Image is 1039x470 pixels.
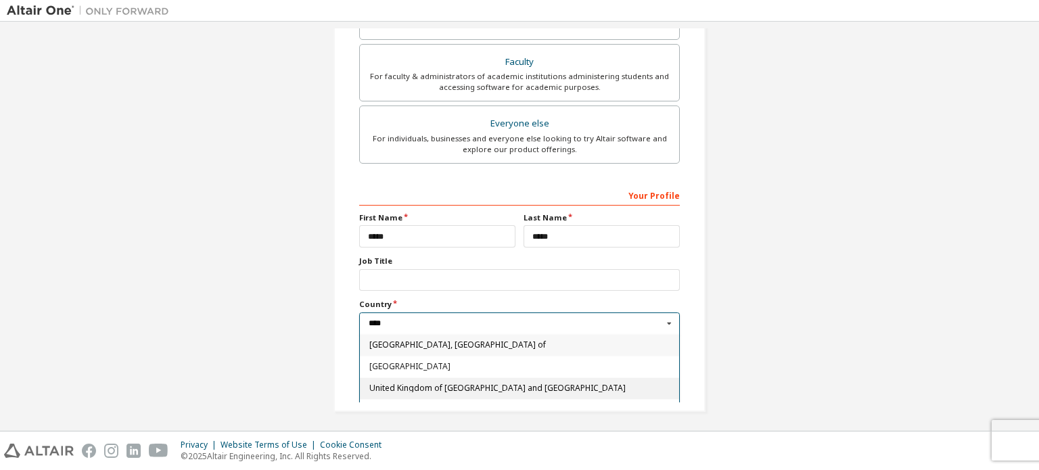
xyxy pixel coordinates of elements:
div: Your Profile [359,184,680,206]
label: First Name [359,212,515,223]
label: Job Title [359,256,680,266]
div: Website Terms of Use [221,440,320,450]
div: Cookie Consent [320,440,390,450]
div: Everyone else [368,114,671,133]
img: linkedin.svg [126,444,141,458]
img: Altair One [7,4,176,18]
div: For faculty & administrators of academic institutions administering students and accessing softwa... [368,71,671,93]
img: youtube.svg [149,444,168,458]
label: Country [359,299,680,310]
p: © 2025 Altair Engineering, Inc. All Rights Reserved. [181,450,390,462]
span: United Kingdom of [GEOGRAPHIC_DATA] and [GEOGRAPHIC_DATA] [369,384,670,392]
img: instagram.svg [104,444,118,458]
div: For individuals, businesses and everyone else looking to try Altair software and explore our prod... [368,133,671,155]
img: altair_logo.svg [4,444,74,458]
div: Privacy [181,440,221,450]
img: facebook.svg [82,444,96,458]
label: Last Name [524,212,680,223]
span: [GEOGRAPHIC_DATA] [369,362,670,371]
span: [GEOGRAPHIC_DATA], [GEOGRAPHIC_DATA] of [369,341,670,349]
div: Faculty [368,53,671,72]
